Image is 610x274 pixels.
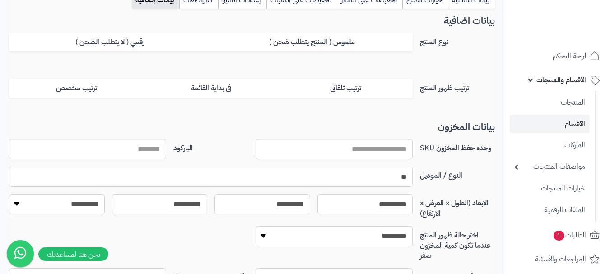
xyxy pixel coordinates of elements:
[211,33,413,51] label: ملموس ( المنتج يتطلب شحن )
[9,16,495,26] h3: بيانات اضافية
[510,179,590,198] a: خيارات المنتجات
[416,194,498,219] label: الابعاد (الطول x العرض x الارتفاع)
[536,74,586,86] span: الأقسام والمنتجات
[535,253,586,265] span: المراجعات والأسئلة
[9,79,144,98] label: ترتيب مخصص
[170,139,252,153] label: الباركود
[278,79,413,98] label: ترتيب تلقائي
[510,248,605,270] a: المراجعات والأسئلة
[510,45,605,67] a: لوحة التحكم
[510,135,590,155] a: الماركات
[416,139,498,153] label: وحده حفظ المخزون SKU
[553,50,586,62] span: لوحة التحكم
[144,79,278,98] label: في بداية القائمة
[510,93,590,112] a: المنتجات
[510,157,590,176] a: مواصفات المنتجات
[9,33,211,51] label: رقمي ( لا يتطلب الشحن )
[416,226,498,261] label: اختر حالة ظهور المنتج عندما تكون كمية المخزون صفر
[416,33,498,47] label: نوع المنتج
[510,115,590,133] a: الأقسام
[554,231,564,241] span: 1
[510,224,605,246] a: الطلبات1
[510,200,590,220] a: الملفات الرقمية
[9,122,495,132] h3: بيانات المخزون
[416,79,498,93] label: ترتيب ظهور المنتج
[553,229,586,241] span: الطلبات
[416,167,498,181] label: النوع / الموديل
